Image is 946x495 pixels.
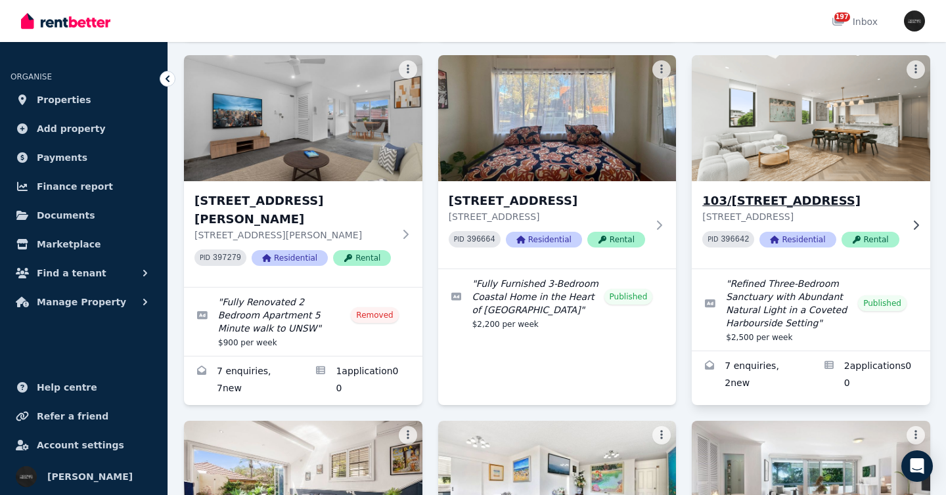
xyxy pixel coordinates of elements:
span: Residential [759,232,836,247]
button: More options [399,426,417,444]
a: Marketplace [11,231,157,257]
a: Edit listing: Refined Three-Bedroom Sanctuary with Abundant Natural Light in a Coveted Harboursid... [692,269,930,351]
a: Enquiries for 103/66-68 Wilberforce Ave, Rose Bay [692,351,811,400]
a: Help centre [11,374,157,400]
span: 197 [834,12,850,22]
a: Edit listing: Fully Furnished 3-Bedroom Coastal Home in the Heart of North Bondi [438,269,677,337]
a: Applications for 103/66-68 Wilberforce Ave, Rose Bay [811,351,930,400]
span: Finance report [37,179,113,194]
a: 103/66-68 Wilberforce Ave, Rose Bay103/[STREET_ADDRESS][STREET_ADDRESS]PID 396642ResidentialRental [692,55,930,269]
a: Finance report [11,173,157,200]
p: [STREET_ADDRESS] [449,210,648,223]
span: Rental [842,232,899,247]
span: Find a tenant [37,265,106,281]
small: PID [708,236,718,243]
div: Open Intercom Messenger [901,450,933,482]
button: More options [652,426,671,444]
h3: [STREET_ADDRESS][PERSON_NAME] [194,192,394,228]
button: More options [399,60,417,79]
a: Account settings [11,432,157,458]
h3: 103/[STREET_ADDRESS] [702,192,901,210]
span: Residential [506,232,582,247]
code: 396664 [467,235,495,244]
span: Account settings [37,437,124,453]
a: Applications for 13/51 Meeks St, Kingsford [303,356,422,405]
small: PID [454,236,464,243]
button: More options [907,426,925,444]
h3: [STREET_ADDRESS] [449,192,648,210]
a: Edit listing: Fully Renovated 2 Bedroom Apartment 5 Minute walk to UNSW [184,288,422,356]
span: Add property [37,121,106,137]
span: Rental [587,232,645,247]
a: 13/51 Meeks St, Kingsford[STREET_ADDRESS][PERSON_NAME][STREET_ADDRESS][PERSON_NAME]PID 397279Resi... [184,55,422,287]
a: 69 Oakley Rd, North Bondi[STREET_ADDRESS][STREET_ADDRESS]PID 396664ResidentialRental [438,55,677,269]
a: Properties [11,87,157,113]
span: Marketplace [37,236,101,252]
a: Documents [11,202,157,228]
p: [STREET_ADDRESS][PERSON_NAME] [194,228,394,242]
a: Enquiries for 13/51 Meeks St, Kingsford [184,356,303,405]
span: Documents [37,207,95,223]
div: Inbox [832,15,878,28]
button: Find a tenant [11,260,157,286]
code: 396642 [721,235,749,244]
img: RentBetter [21,11,110,31]
a: Payments [11,144,157,171]
img: 13/51 Meeks St, Kingsford [184,55,422,181]
img: Tim Troy [16,466,37,487]
span: Residential [252,250,328,266]
span: Rental [333,250,391,266]
span: Refer a friend [37,408,108,424]
span: ORGANISE [11,72,52,81]
span: Payments [37,150,87,165]
a: Add property [11,116,157,142]
span: Properties [37,92,91,108]
span: Help centre [37,379,97,395]
code: 397279 [213,253,241,263]
button: More options [652,60,671,79]
img: 69 Oakley Rd, North Bondi [438,55,677,181]
small: PID [200,254,210,261]
p: [STREET_ADDRESS] [702,210,901,223]
img: 103/66-68 Wilberforce Ave, Rose Bay [686,52,936,184]
button: More options [907,60,925,79]
img: Tim Troy [904,11,925,32]
span: [PERSON_NAME] [47,469,133,484]
a: Refer a friend [11,403,157,429]
span: Manage Property [37,294,126,310]
button: Manage Property [11,289,157,315]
